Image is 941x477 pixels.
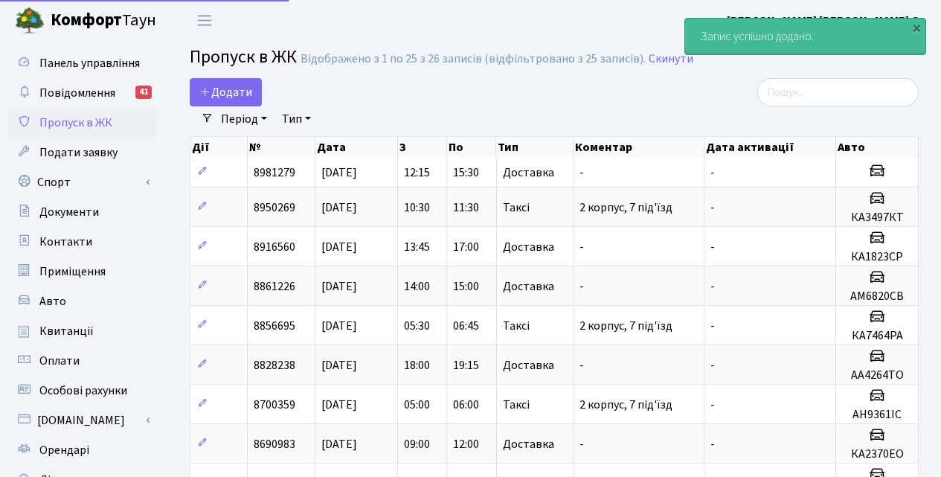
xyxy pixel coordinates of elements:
[503,167,554,179] span: Доставка
[321,357,357,374] span: [DATE]
[579,278,584,295] span: -
[276,106,317,132] a: Тип
[7,316,156,346] a: Квитанції
[453,357,479,374] span: 19:15
[39,115,112,131] span: Пропуск в ЖК
[404,357,430,374] span: 18:00
[39,204,99,220] span: Документи
[321,199,357,216] span: [DATE]
[453,278,479,295] span: 15:00
[404,278,430,295] span: 14:00
[579,397,672,413] span: 2 корпус, 7 під'їзд
[710,278,715,295] span: -
[842,368,912,382] h5: AA4264TO
[704,137,837,158] th: Дата активації
[404,436,430,452] span: 09:00
[579,239,584,255] span: -
[7,376,156,406] a: Особові рахунки
[321,164,357,181] span: [DATE]
[254,239,295,255] span: 8916560
[404,318,430,334] span: 05:30
[199,84,252,100] span: Додати
[190,44,297,70] span: Пропуск в ЖК
[15,6,45,36] img: logo.png
[453,199,479,216] span: 11:30
[404,164,430,181] span: 12:15
[503,202,530,214] span: Таксі
[248,137,315,158] th: №
[685,19,925,54] div: Запис успішно додано.
[39,442,89,458] span: Орендарі
[39,323,94,339] span: Квитанції
[453,239,479,255] span: 17:00
[842,211,912,225] h5: КА3497КТ
[710,164,715,181] span: -
[254,278,295,295] span: 8861226
[727,13,923,29] b: [PERSON_NAME] [PERSON_NAME] О.
[7,108,156,138] a: Пропуск в ЖК
[7,227,156,257] a: Контакти
[254,318,295,334] span: 8856695
[7,257,156,286] a: Приміщення
[321,318,357,334] span: [DATE]
[447,137,496,158] th: По
[51,8,156,33] span: Таун
[7,286,156,316] a: Авто
[7,78,156,108] a: Повідомлення41
[503,438,554,450] span: Доставка
[503,241,554,253] span: Доставка
[39,293,66,310] span: Авто
[7,197,156,227] a: Документи
[579,357,584,374] span: -
[496,137,573,158] th: Тип
[727,12,923,30] a: [PERSON_NAME] [PERSON_NAME] О.
[254,164,295,181] span: 8981279
[135,86,152,99] div: 41
[51,8,122,32] b: Комфорт
[404,239,430,255] span: 13:45
[186,8,223,33] button: Переключити навігацію
[7,138,156,167] a: Подати заявку
[39,234,92,250] span: Контакти
[503,359,554,371] span: Доставка
[842,329,912,343] h5: КА7464РА
[842,447,912,461] h5: КА2370ЕО
[710,397,715,413] span: -
[7,435,156,465] a: Орендарі
[321,278,357,295] span: [DATE]
[710,318,715,334] span: -
[503,281,554,292] span: Доставка
[649,52,693,66] a: Скинути
[579,199,672,216] span: 2 корпус, 7 під'їзд
[453,164,479,181] span: 15:30
[254,357,295,374] span: 8828238
[579,164,584,181] span: -
[842,408,912,422] h5: АН9361ІС
[710,239,715,255] span: -
[39,144,118,161] span: Подати заявку
[7,346,156,376] a: Оплати
[503,399,530,411] span: Таксі
[398,137,447,158] th: З
[39,55,140,71] span: Панель управління
[579,318,672,334] span: 2 корпус, 7 під'їзд
[404,397,430,413] span: 05:00
[301,52,646,66] div: Відображено з 1 по 25 з 26 записів (відфільтровано з 25 записів).
[503,320,530,332] span: Таксі
[579,436,584,452] span: -
[190,78,262,106] a: Додати
[574,137,704,158] th: Коментар
[7,48,156,78] a: Панель управління
[842,289,912,304] h5: АМ6820СВ
[190,137,248,158] th: Дії
[836,137,919,158] th: Авто
[710,357,715,374] span: -
[254,397,295,413] span: 8700359
[254,199,295,216] span: 8950269
[757,78,919,106] input: Пошук...
[842,250,912,264] h5: КА1823СР
[39,353,80,369] span: Оплати
[453,397,479,413] span: 06:00
[909,20,924,35] div: ×
[321,436,357,452] span: [DATE]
